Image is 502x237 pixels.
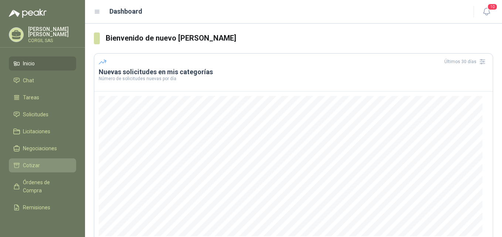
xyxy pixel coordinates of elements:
span: Chat [23,76,34,85]
a: Configuración [9,217,76,231]
span: 10 [487,3,498,10]
a: Cotizar [9,158,76,172]
a: Chat [9,73,76,87]
h3: Nuevas solicitudes en mis categorías [99,68,488,76]
h1: Dashboard [109,6,142,17]
a: Remisiones [9,200,76,214]
a: Negociaciones [9,141,76,155]
span: Remisiones [23,203,50,212]
span: Inicio [23,59,35,68]
h3: Bienvenido de nuevo [PERSON_NAME] [106,32,493,44]
p: [PERSON_NAME] [PERSON_NAME] [28,27,76,37]
a: Licitaciones [9,124,76,138]
a: Solicitudes [9,107,76,121]
span: Tareas [23,93,39,102]
p: CORGIL SAS [28,38,76,43]
span: Solicitudes [23,110,48,118]
span: Órdenes de Compra [23,178,69,195]
a: Inicio [9,56,76,71]
a: Tareas [9,90,76,104]
span: Cotizar [23,161,40,169]
img: Logo peakr [9,9,47,18]
span: Negociaciones [23,144,57,152]
p: Número de solicitudes nuevas por día [99,76,488,81]
a: Órdenes de Compra [9,175,76,197]
div: Últimos 30 días [444,56,488,68]
span: Licitaciones [23,127,50,135]
button: 10 [480,5,493,18]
